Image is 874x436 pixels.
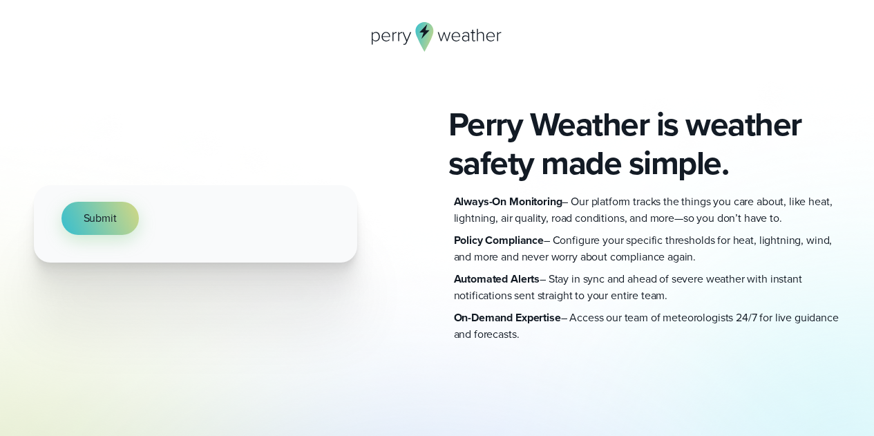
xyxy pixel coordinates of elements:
[454,271,540,287] strong: Automated Alerts
[84,210,117,227] span: Submit
[454,193,841,227] p: – Our platform tracks the things you care about, like heat, lightning, air quality, road conditio...
[454,310,841,343] p: – Access our team of meteorologists 24/7 for live guidance and forecasts.
[454,310,561,325] strong: On-Demand Expertise
[454,232,544,248] strong: Policy Compliance
[454,232,841,265] p: – Configure your specific thresholds for heat, lightning, wind, and more and never worry about co...
[448,105,841,182] h2: Perry Weather is weather safety made simple.
[454,193,562,209] strong: Always-On Monitoring
[454,271,841,304] p: – Stay in sync and ahead of severe weather with instant notifications sent straight to your entir...
[61,202,139,235] button: Submit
